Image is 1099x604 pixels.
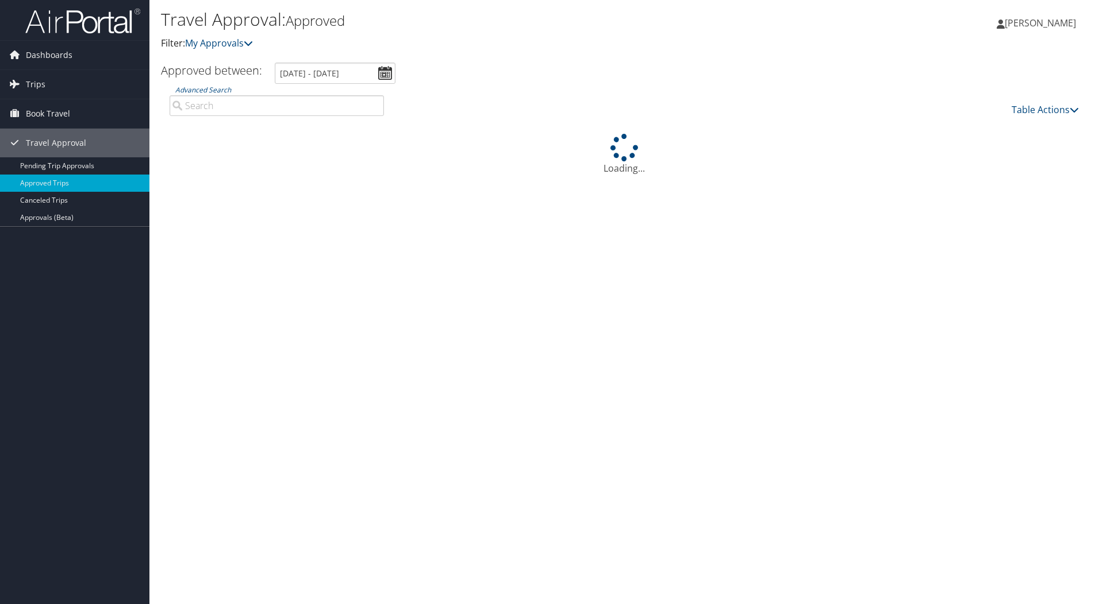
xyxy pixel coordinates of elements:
[161,63,262,78] h3: Approved between:
[161,7,779,32] h1: Travel Approval:
[185,37,253,49] a: My Approvals
[26,129,86,157] span: Travel Approval
[175,85,231,95] a: Advanced Search
[170,95,384,116] input: Advanced Search
[286,11,345,30] small: Approved
[26,41,72,69] span: Dashboards
[1012,103,1079,116] a: Table Actions
[161,134,1088,175] div: Loading...
[161,36,779,51] p: Filter:
[26,70,45,99] span: Trips
[1005,17,1076,29] span: [PERSON_NAME]
[26,99,70,128] span: Book Travel
[275,63,395,84] input: [DATE] - [DATE]
[25,7,140,34] img: airportal-logo.png
[997,6,1088,40] a: [PERSON_NAME]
